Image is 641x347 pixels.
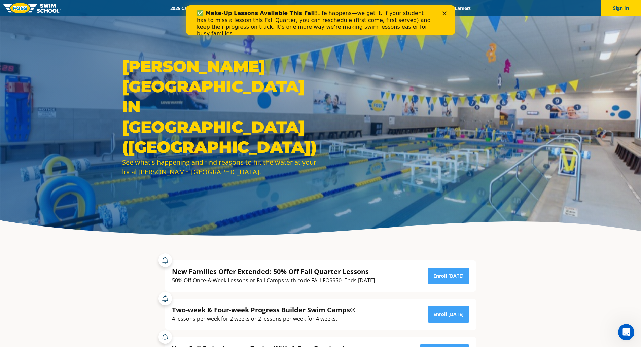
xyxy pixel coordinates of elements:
[172,267,376,276] div: New Families Offer Extended: 50% Off Fall Quarter Lessons
[449,5,476,11] a: Careers
[428,306,469,323] a: Enroll [DATE]
[122,157,317,177] div: See what's happening and find reasons to hit the water at your local [PERSON_NAME][GEOGRAPHIC_DATA].
[186,5,455,35] iframe: Intercom live chat banner
[427,5,449,11] a: Blog
[11,5,248,32] div: Life happens—we get it. If your student has to miss a lesson this Fall Quarter, you can reschedul...
[3,3,61,13] img: FOSS Swim School Logo
[165,5,207,11] a: 2025 Calendar
[256,6,263,10] div: Close
[294,5,356,11] a: About [PERSON_NAME]
[235,5,294,11] a: Swim Path® Program
[122,56,317,157] h1: [PERSON_NAME][GEOGRAPHIC_DATA] in [GEOGRAPHIC_DATA] ([GEOGRAPHIC_DATA])
[172,305,356,314] div: Two-week & Four-week Progress Builder Swim Camps®
[11,5,131,11] b: ✅ Make-Up Lessons Available This Fall!
[207,5,235,11] a: Schools
[356,5,428,11] a: Swim Like [PERSON_NAME]
[618,324,634,340] iframe: Intercom live chat
[428,268,469,284] a: Enroll [DATE]
[172,276,376,285] div: 50% Off Once-A-Week Lessons or Fall Camps with code FALLFOSS50. Ends [DATE].
[172,314,356,323] div: 4 lessons per week for 2 weeks or 2 lessons per week for 4 weeks.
